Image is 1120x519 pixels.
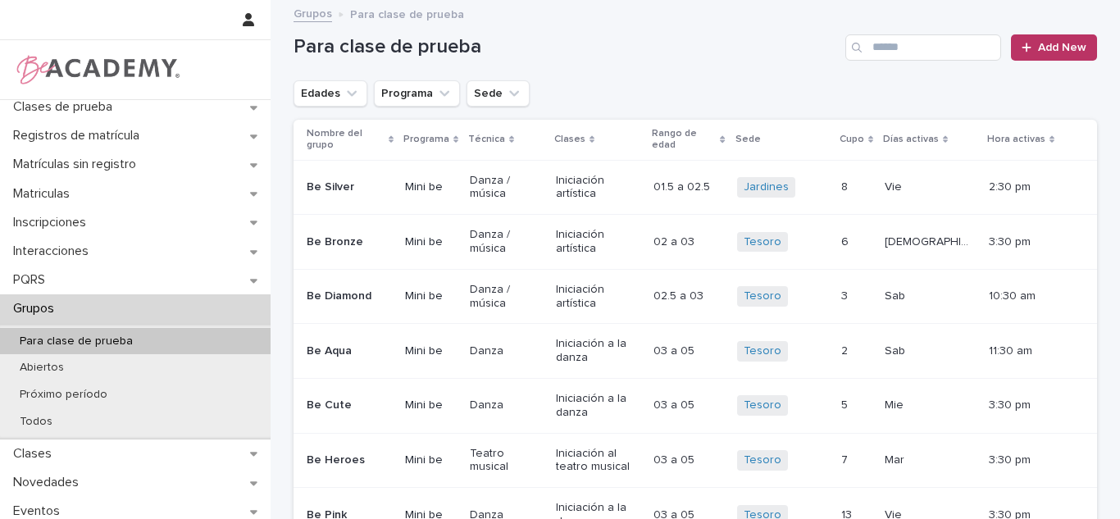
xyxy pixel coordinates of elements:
p: 8 [841,177,851,194]
p: PQRS [7,272,58,288]
p: 5 [841,395,851,412]
p: Mar [885,450,908,467]
p: Nombre del grupo [307,125,385,155]
p: Registros de matrícula [7,128,153,143]
p: Be Bronze [307,235,392,249]
p: Matrículas sin registro [7,157,149,172]
button: Sede [467,80,530,107]
p: Iniciación al teatro musical [556,447,640,475]
p: Para clase de prueba [350,4,464,22]
p: Danza / música [470,283,543,311]
p: Rango de edad [652,125,716,155]
tr: Be CuteMini beDanzaIniciación a la danza03 a 0503 a 05 Tesoro 55 MieMie 3:30 pm [294,378,1097,433]
p: Sab [885,286,908,303]
a: Jardines [744,180,789,194]
p: Danza / música [470,228,543,256]
p: 11:30 am [989,344,1071,358]
p: 03 a 05 [653,395,698,412]
p: 02.5 a 03 [653,286,707,303]
span: Add New [1038,42,1086,53]
tr: Be AquaMini beDanzaIniciación a la danza03 a 0503 a 05 Tesoro 22 SabSab 11:30 am [294,324,1097,379]
p: 2:30 pm [989,180,1071,194]
p: Grupos [7,301,67,316]
p: Mini be [405,235,457,249]
p: Hora activas [987,130,1045,148]
p: Abiertos [7,361,77,375]
p: 03 a 05 [653,341,698,358]
p: Danza [470,344,543,358]
p: Mini be [405,344,457,358]
p: Be Aqua [307,344,392,358]
p: Inscripciones [7,215,99,230]
a: Tesoro [744,344,781,358]
p: Be Diamond [307,289,392,303]
p: Mie [885,395,907,412]
p: 2 [841,341,851,358]
p: 3:30 pm [989,453,1071,467]
p: Danza / música [470,174,543,202]
p: Todos [7,415,66,429]
p: Para clase de prueba [7,335,146,348]
p: Mini be [405,398,457,412]
p: Be Heroes [307,453,392,467]
a: Add New [1011,34,1097,61]
p: 6 [841,232,852,249]
p: Mini be [405,180,457,194]
p: Iniciación artística [556,283,640,311]
p: Días activas [883,130,939,148]
a: Tesoro [744,235,781,249]
p: 10:30 am [989,289,1071,303]
a: Tesoro [744,398,781,412]
input: Search [845,34,1001,61]
p: Sab [885,341,908,358]
p: 3 [841,286,851,303]
a: Grupos [294,3,332,22]
p: 01.5 a 02.5 [653,177,713,194]
a: Tesoro [744,453,781,467]
p: Danza [470,398,543,412]
p: Próximo período [7,388,121,402]
p: Clases [554,130,585,148]
p: [DEMOGRAPHIC_DATA] [885,232,979,249]
p: 7 [841,450,851,467]
p: Sede [735,130,761,148]
p: Eventos [7,503,73,519]
p: Be Cute [307,398,392,412]
button: Edades [294,80,367,107]
p: 3:30 pm [989,398,1071,412]
p: 03 a 05 [653,450,698,467]
tr: Be DiamondMini beDanza / músicaIniciación artística02.5 a 0302.5 a 03 Tesoro 33 SabSab 10:30 am [294,269,1097,324]
p: Iniciación a la danza [556,337,640,365]
p: Clases de prueba [7,99,125,115]
p: Vie [885,177,905,194]
p: Técnica [468,130,505,148]
p: Iniciación artística [556,228,640,256]
p: Interacciones [7,244,102,259]
tr: Be SilverMini beDanza / músicaIniciación artística01.5 a 02.501.5 a 02.5 Jardines 88 VieVie 2:30 pm [294,160,1097,215]
img: WPrjXfSUmiLcdUfaYY4Q [13,53,181,86]
tr: Be HeroesMini beTeatro musicalIniciación al teatro musical03 a 0503 a 05 Tesoro 77 MarMar 3:30 pm [294,433,1097,488]
p: Be Silver [307,180,392,194]
p: 3:30 pm [989,235,1071,249]
tr: Be BronzeMini beDanza / músicaIniciación artística02 a 0302 a 03 Tesoro 66 [DEMOGRAPHIC_DATA][DEM... [294,215,1097,270]
p: Teatro musical [470,447,543,475]
p: Mini be [405,289,457,303]
p: 02 a 03 [653,232,698,249]
p: Cupo [840,130,864,148]
p: Iniciación a la danza [556,392,640,420]
p: Programa [403,130,449,148]
p: Matriculas [7,186,83,202]
p: Novedades [7,475,92,490]
h1: Para clase de prueba [294,35,839,59]
p: Iniciación artística [556,174,640,202]
a: Tesoro [744,289,781,303]
p: Clases [7,446,65,462]
button: Programa [374,80,460,107]
p: Mini be [405,453,457,467]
